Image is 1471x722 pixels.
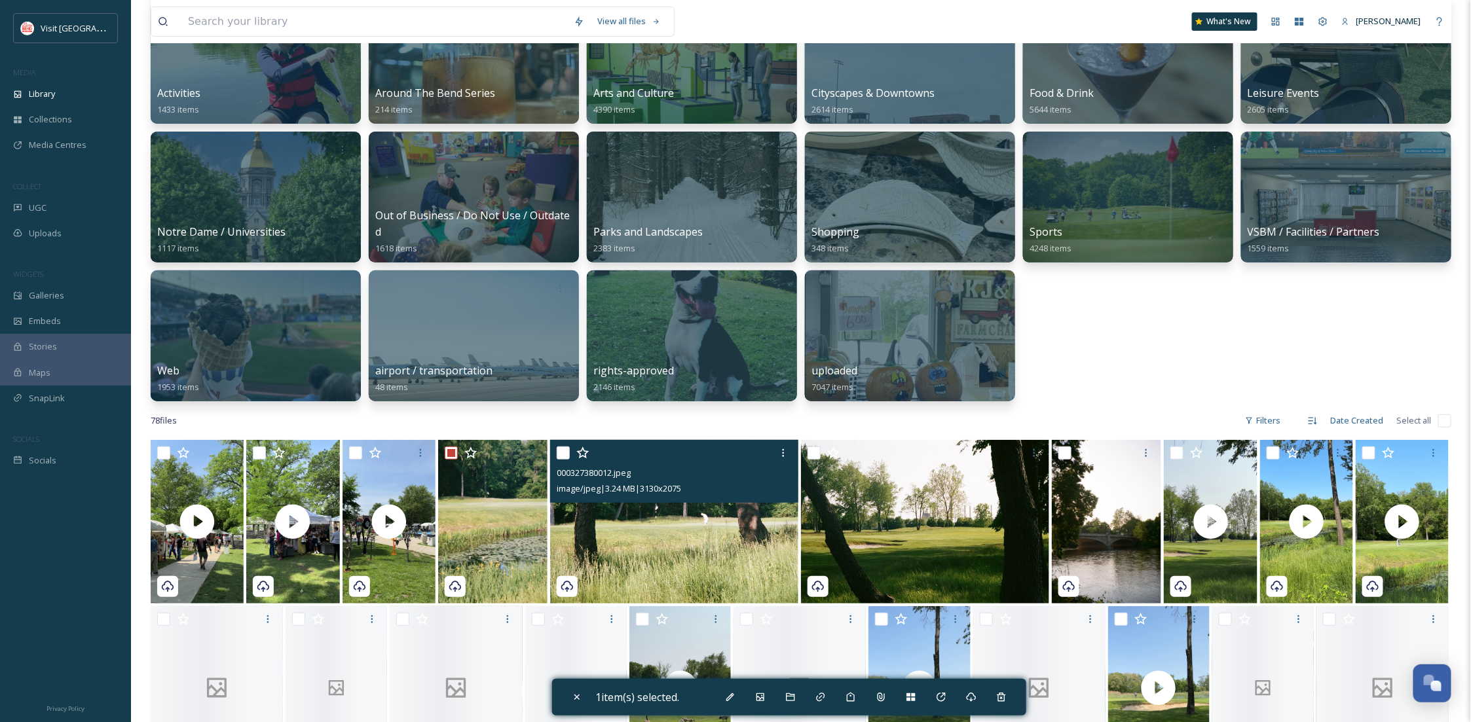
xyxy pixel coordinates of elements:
[157,86,200,100] span: Activities
[1030,86,1094,100] span: Food & Drink
[593,381,635,393] span: 2146 items
[593,365,674,393] a: rights-approved2146 items
[375,87,495,115] a: Around The Bend Series214 items
[47,700,84,715] a: Privacy Policy
[811,87,935,115] a: Cityscapes & Downtowns2614 items
[47,704,84,713] span: Privacy Policy
[157,242,199,254] span: 1117 items
[811,225,859,239] span: Shopping
[157,226,286,254] a: Notre Dame / Universities1117 items
[29,367,50,379] span: Maps
[343,440,436,604] img: thumbnail
[550,440,798,604] img: 000327380012.jpeg
[29,88,55,100] span: Library
[29,454,56,467] span: Socials
[29,392,65,405] span: SnapLink
[1030,87,1094,115] a: Food & Drink5644 items
[375,242,417,254] span: 1618 items
[1248,225,1380,239] span: VSBM / Facilities / Partners
[1335,9,1428,34] a: [PERSON_NAME]
[151,440,244,604] img: thumbnail
[1413,664,1451,702] button: Open Chat
[157,225,286,239] span: Notre Dame / Universities
[593,242,635,254] span: 2383 items
[801,440,1049,604] img: 000327380018.jpeg
[593,86,674,100] span: Arts and Culture
[811,103,853,115] span: 2614 items
[593,226,703,254] a: Parks and Landscapes2383 items
[1397,414,1432,427] span: Select all
[811,242,849,254] span: 348 items
[1248,87,1320,115] a: Leisure Events2605 items
[1260,440,1353,604] img: thumbnail
[375,103,413,115] span: 214 items
[1248,242,1290,254] span: 1559 items
[41,22,142,34] span: Visit [GEOGRAPHIC_DATA]
[1030,242,1071,254] span: 4248 items
[13,434,39,444] span: SOCIALS
[375,363,493,378] span: airport / transportation
[1030,103,1071,115] span: 5644 items
[1030,225,1062,239] span: Sports
[13,181,41,191] span: COLLECT
[1238,408,1288,433] div: Filters
[811,365,857,393] a: uploaded7047 items
[811,226,859,254] a: Shopping348 items
[181,7,567,36] input: Search your library
[375,381,408,393] span: 48 items
[593,87,674,115] a: Arts and Culture4390 items
[29,227,62,240] span: Uploads
[246,440,339,604] img: thumbnail
[157,363,179,378] span: Web
[29,113,72,126] span: Collections
[157,365,199,393] a: Web1953 items
[29,340,57,353] span: Stories
[29,139,86,151] span: Media Centres
[593,225,703,239] span: Parks and Landscapes
[1164,440,1257,604] img: thumbnail
[557,467,631,478] span: 000327380012.jpeg
[29,289,64,302] span: Galleries
[1248,86,1320,100] span: Leisure Events
[1030,226,1071,254] a: Sports4248 items
[29,202,47,214] span: UGC
[1192,12,1257,31] a: What's New
[157,381,199,393] span: 1953 items
[375,208,570,239] span: Out of Business / Do Not Use / Outdated
[1052,440,1161,604] img: 000327380036.jpeg
[811,86,935,100] span: Cityscapes & Downtowns
[1356,15,1421,27] span: [PERSON_NAME]
[811,363,857,378] span: uploaded
[595,690,679,704] span: 1 item(s) selected.
[157,103,199,115] span: 1433 items
[375,365,493,393] a: airport / transportation48 items
[13,269,43,279] span: WIDGETS
[593,363,674,378] span: rights-approved
[375,86,495,100] span: Around The Bend Series
[13,67,36,77] span: MEDIA
[811,381,853,393] span: 7047 items
[593,103,635,115] span: 4390 items
[157,87,200,115] a: Activities1433 items
[375,209,570,254] a: Out of Business / Do Not Use / Outdated1618 items
[21,22,34,35] img: vsbm-stackedMISH_CMYKlogo2017.jpg
[1248,103,1290,115] span: 2605 items
[151,414,177,427] span: 78 file s
[591,9,667,34] a: View all files
[29,315,61,327] span: Embeds
[557,482,681,494] span: image/jpeg | 3.24 MB | 3130 x 2075
[1324,408,1390,433] div: Date Created
[1248,226,1380,254] a: VSBM / Facilities / Partners1559 items
[1356,440,1449,604] img: thumbnail
[438,440,548,604] img: 000327380011.jpeg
